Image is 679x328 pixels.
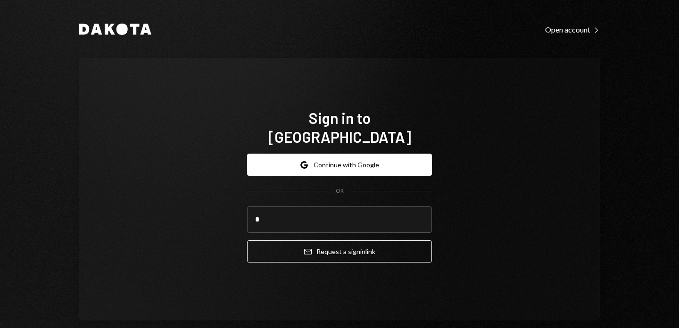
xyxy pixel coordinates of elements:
[545,24,600,34] a: Open account
[545,25,600,34] div: Open account
[247,240,432,262] button: Request a signinlink
[247,108,432,146] h1: Sign in to [GEOGRAPHIC_DATA]
[336,187,344,195] div: OR
[247,154,432,176] button: Continue with Google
